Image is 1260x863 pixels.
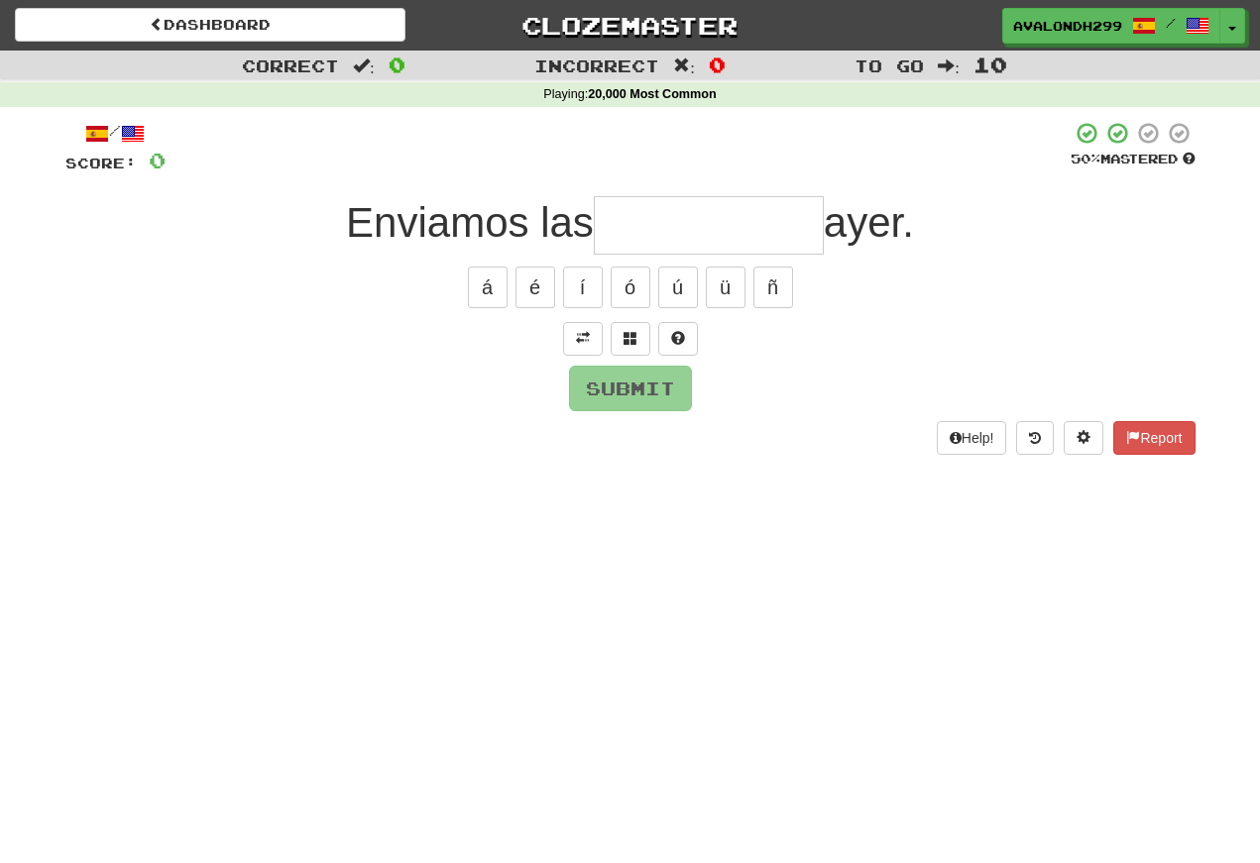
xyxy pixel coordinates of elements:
[1113,421,1195,455] button: Report
[515,267,555,308] button: é
[569,366,692,411] button: Submit
[1071,151,1100,166] span: 50 %
[1013,17,1122,35] span: Avalondh299
[242,55,339,75] span: Correct
[974,53,1007,76] span: 10
[389,53,405,76] span: 0
[824,199,914,246] span: ayer.
[611,267,650,308] button: ó
[938,57,960,74] span: :
[753,267,793,308] button: ñ
[658,322,698,356] button: Single letter hint - you only get 1 per sentence and score half the points! alt+h
[1002,8,1220,44] a: Avalondh299 /
[65,121,166,146] div: /
[855,55,924,75] span: To go
[65,155,137,171] span: Score:
[435,8,826,43] a: Clozemaster
[15,8,405,42] a: Dashboard
[1071,151,1196,168] div: Mastered
[346,199,594,246] span: Enviamos las
[563,322,603,356] button: Toggle translation (alt+t)
[611,322,650,356] button: Switch sentence to multiple choice alt+p
[149,148,166,172] span: 0
[673,57,695,74] span: :
[658,267,698,308] button: ú
[563,267,603,308] button: í
[468,267,508,308] button: á
[1016,421,1054,455] button: Round history (alt+y)
[706,267,745,308] button: ü
[1166,16,1176,30] span: /
[353,57,375,74] span: :
[534,55,659,75] span: Incorrect
[937,421,1007,455] button: Help!
[709,53,726,76] span: 0
[588,87,716,101] strong: 20,000 Most Common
